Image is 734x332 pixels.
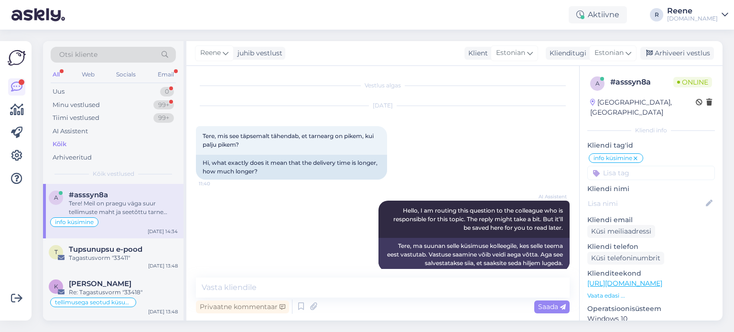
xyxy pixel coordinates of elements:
div: [DATE] [196,101,570,110]
div: All [51,68,62,81]
div: Tiimi vestlused [53,113,99,123]
span: Tupsunupsu e-pood [69,245,142,254]
div: [DATE] 13:48 [148,308,178,315]
div: # asssyn8a [610,76,673,88]
div: Küsi meiliaadressi [587,225,655,238]
div: Socials [114,68,138,81]
div: Klienditugi [546,48,586,58]
p: Vaata edasi ... [587,291,715,300]
span: 11:40 [199,180,235,187]
span: a [54,194,58,201]
div: juhib vestlust [234,48,282,58]
div: Tagastusvorm "33411" [69,254,178,262]
span: T [54,248,58,256]
span: K [54,283,58,290]
div: 0 [160,87,174,96]
div: Aktiivne [569,6,627,23]
span: Online [673,77,712,87]
div: 99+ [153,100,174,110]
input: Lisa nimi [588,198,704,209]
div: [GEOGRAPHIC_DATA], [GEOGRAPHIC_DATA] [590,97,696,118]
p: Klienditeekond [587,268,715,278]
span: Saada [538,302,566,311]
span: Hello, I am routing this question to the colleague who is responsible for this topic. The reply m... [393,207,564,231]
span: Otsi kliente [59,50,97,60]
a: Reene[DOMAIN_NAME] [667,7,728,22]
div: Hi, what exactly does it mean that the delivery time is longer, how much longer? [196,155,387,180]
div: Vestlus algas [196,81,570,90]
div: Klient [464,48,488,58]
div: Email [156,68,176,81]
span: Tere, mis see täpsemalt tähendab, et tarnearg on pikem, kui palju pikem? [203,132,375,148]
div: Küsi telefoninumbrit [587,252,664,265]
span: Kairit Pärnmaa [69,279,131,288]
span: #asssyn8a [69,191,108,199]
input: Lisa tag [587,166,715,180]
div: Arhiveeritud [53,153,92,162]
div: Minu vestlused [53,100,100,110]
p: Operatsioonisüsteem [587,304,715,314]
span: Estonian [496,48,525,58]
div: Reene [667,7,718,15]
div: Kõik [53,139,66,149]
span: AI Assistent [531,193,567,200]
p: Kliendi email [587,215,715,225]
p: Kliendi tag'id [587,140,715,150]
div: Arhiveeri vestlus [640,47,714,60]
span: Reene [200,48,221,58]
p: Kliendi telefon [587,242,715,252]
a: [URL][DOMAIN_NAME] [587,279,662,288]
div: Privaatne kommentaar [196,300,289,313]
p: Kliendi nimi [587,184,715,194]
span: Kõik vestlused [93,170,134,178]
span: info küsimine [594,155,632,161]
span: Estonian [594,48,624,58]
div: 99+ [153,113,174,123]
div: Uus [53,87,65,96]
span: tellimusega seotud küsumus [55,300,131,305]
div: [DATE] 14:34 [148,228,178,235]
div: [DATE] 13:48 [148,262,178,269]
div: Web [80,68,97,81]
span: info küsimine [55,219,94,225]
div: [DOMAIN_NAME] [667,15,718,22]
div: Tere! Meil on praegu väga suur tellimuste maht ja seetõttu tarne veidi viibib. Saadame paki [PERS... [69,199,178,216]
img: Askly Logo [8,49,26,67]
p: Windows 10 [587,314,715,324]
div: Re: Tagastusvorm "33418" [69,288,178,297]
div: R [650,8,663,21]
div: Kliendi info [587,126,715,135]
span: a [595,80,600,87]
div: AI Assistent [53,127,88,136]
div: Tere, ma suunan selle küsimuse kolleegile, kes selle teema eest vastutab. Vastuse saamine võib ve... [378,238,570,271]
